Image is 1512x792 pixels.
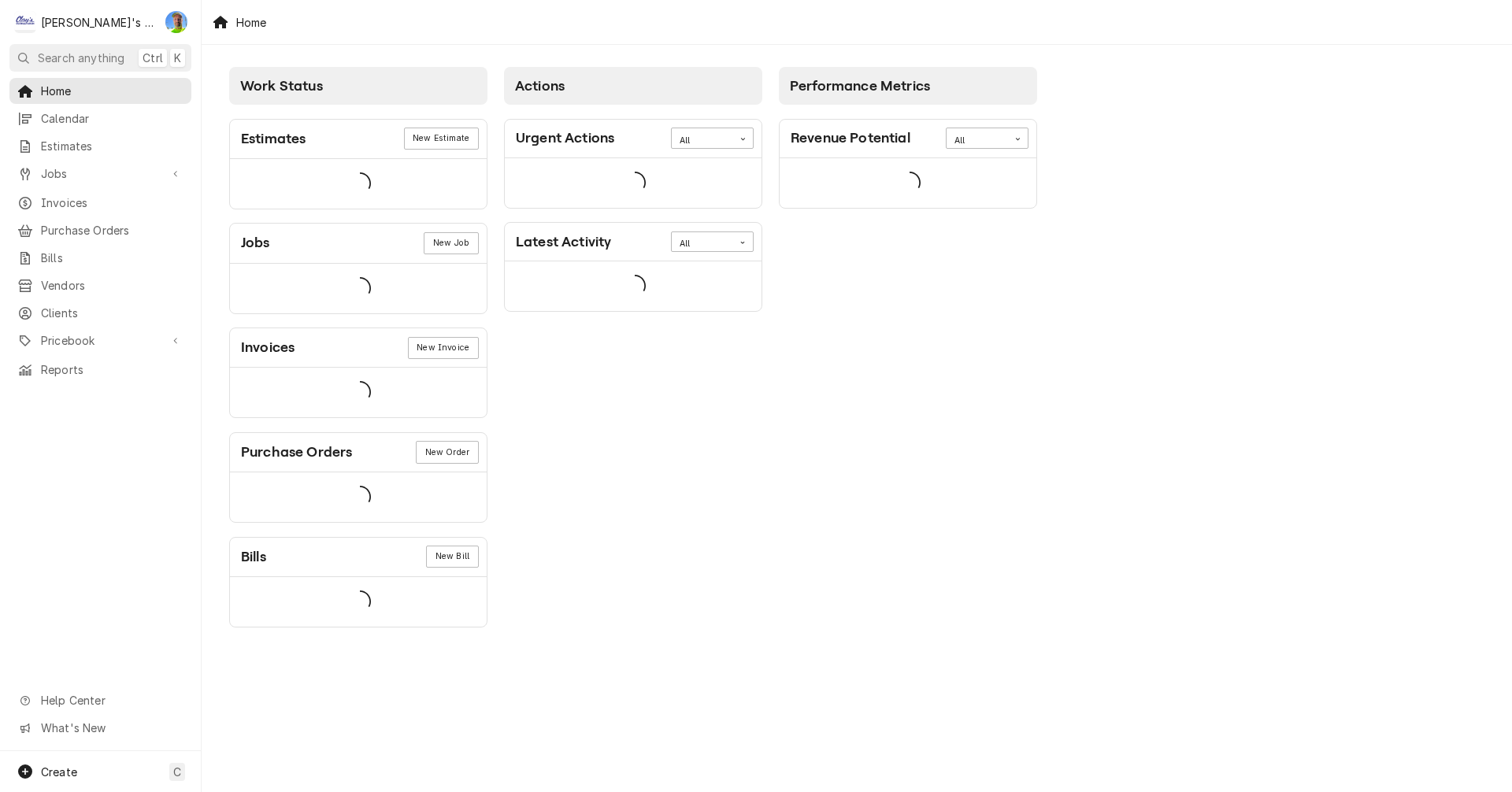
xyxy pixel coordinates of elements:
div: Card Column Header [779,67,1037,105]
span: Pricebook [41,332,160,349]
span: Invoices [41,194,183,211]
div: Card Data [230,264,487,313]
a: Bills [9,245,191,271]
span: Loading... [899,166,921,199]
div: Card: Latest Activity [504,222,762,312]
div: Card Column Header [229,67,487,105]
div: Card: Invoices [229,328,487,418]
a: Go to What's New [9,715,191,741]
div: Card Column: Work Status [221,59,496,636]
div: Card Column Content [229,105,487,627]
a: New Job [424,232,478,254]
a: Go to Help Center [9,687,191,713]
a: New Estimate [404,128,479,150]
div: [PERSON_NAME]'s Refrigeration [41,14,157,31]
div: Card Data [230,577,487,627]
div: Card Title [791,128,910,149]
a: New Invoice [408,337,479,359]
span: C [173,764,181,780]
span: Calendar [41,110,183,127]
span: Loading... [624,166,646,199]
span: Loading... [349,585,371,618]
div: Card Data [505,158,762,208]
div: All [954,135,1000,147]
span: K [174,50,181,66]
div: Card Title [516,128,614,149]
div: Clay's Refrigeration's Avatar [14,11,36,33]
span: Search anything [38,50,124,66]
a: Go to Pricebook [9,328,191,353]
span: Actions [515,78,565,94]
div: Card Link Button [426,546,478,568]
div: Card Column Header [504,67,762,105]
a: Go to Jobs [9,161,191,187]
span: Clients [41,305,183,321]
span: Create [41,765,77,779]
span: Work Status [240,78,323,94]
a: Invoices [9,190,191,216]
div: Card Header [230,120,487,159]
span: Loading... [349,481,371,514]
div: Card Column Content [779,105,1037,270]
div: Card Column Content [504,105,762,312]
span: Estimates [41,138,183,154]
div: Card Link Button [408,337,479,359]
span: Purchase Orders [41,222,183,239]
span: What's New [41,720,182,736]
div: Card Link Button [404,128,479,150]
span: Vendors [41,277,183,294]
div: Card Header [230,433,487,472]
div: Card Header [780,120,1036,158]
div: Card Column: Actions [496,59,771,636]
a: Estimates [9,133,191,159]
a: New Bill [426,546,478,568]
div: C [14,11,36,33]
a: Calendar [9,105,191,131]
div: Card: Purchase Orders [229,432,487,523]
div: All [680,238,725,250]
div: Card: Estimates [229,119,487,209]
div: Greg Austin's Avatar [165,11,187,33]
button: Search anythingCtrlK [9,44,191,72]
div: Card Header [230,328,487,368]
div: Card: Jobs [229,223,487,313]
span: Loading... [349,376,371,409]
span: Ctrl [143,50,163,66]
div: Dashboard [202,45,1512,655]
div: Card Header [505,120,762,158]
div: Card Title [241,128,306,150]
a: Home [9,78,191,104]
div: Card Data [230,368,487,417]
span: Loading... [349,272,371,305]
span: Performance Metrics [790,78,930,94]
div: Card: Urgent Actions [504,119,762,209]
div: Card Title [241,337,295,358]
a: Vendors [9,272,191,298]
div: GA [165,11,187,33]
div: Card Title [241,442,352,463]
a: Clients [9,300,191,326]
div: Card Title [516,231,611,253]
div: Card Data Filter Control [946,128,1028,148]
span: Jobs [41,165,160,182]
div: Card Data [230,159,487,209]
div: All [680,135,725,147]
span: Reports [41,361,183,378]
span: Loading... [624,270,646,303]
div: Card Data Filter Control [671,128,754,148]
div: Card Data Filter Control [671,231,754,252]
a: Reports [9,357,191,383]
div: Card: Revenue Potential [779,119,1037,209]
div: Card Header [230,538,487,577]
a: New Order [416,441,478,463]
div: Card Title [241,546,266,568]
div: Card Header [230,224,487,263]
div: Card Data [505,261,762,311]
a: Purchase Orders [9,217,191,243]
div: Card Data [780,158,1036,208]
div: Card: Bills [229,537,487,627]
div: Card Header [505,223,762,261]
div: Card Link Button [424,232,478,254]
span: Bills [41,250,183,266]
div: Card Data [230,472,487,522]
